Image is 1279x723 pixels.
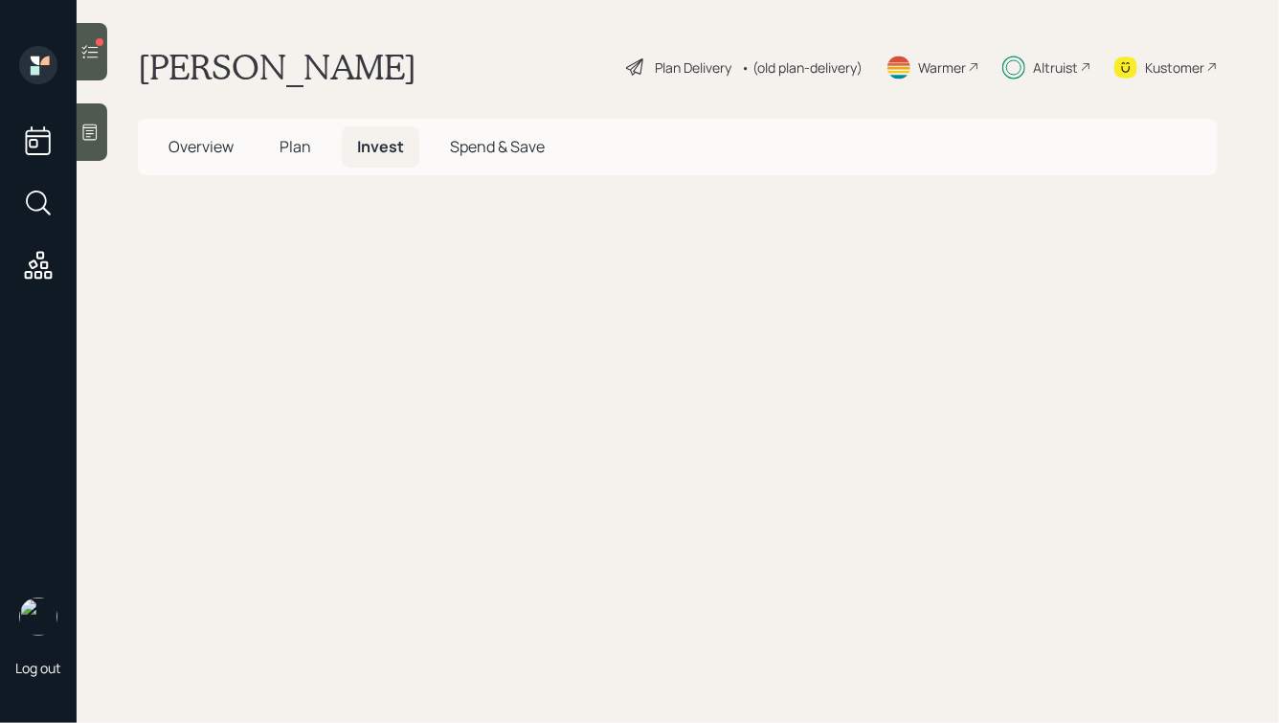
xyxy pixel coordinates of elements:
div: Warmer [918,57,966,78]
img: hunter_neumayer.jpg [19,598,57,636]
div: Plan Delivery [655,57,731,78]
span: Invest [357,136,404,157]
span: Plan [280,136,311,157]
div: Log out [15,659,61,677]
span: Spend & Save [450,136,545,157]
span: Overview [168,136,234,157]
div: Kustomer [1145,57,1204,78]
div: • (old plan-delivery) [741,57,863,78]
div: Altruist [1033,57,1078,78]
h1: [PERSON_NAME] [138,46,416,88]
